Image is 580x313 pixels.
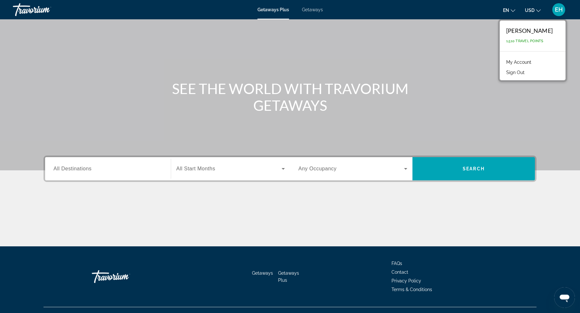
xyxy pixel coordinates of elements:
[391,287,432,292] a: Terms & Conditions
[463,166,485,171] span: Search
[13,1,77,18] a: Travorium
[525,5,541,15] button: Change currency
[302,7,323,12] a: Getaways
[278,270,299,283] a: Getaways Plus
[391,278,421,283] a: Privacy Policy
[92,267,156,286] a: Go Home
[503,58,535,66] a: My Account
[412,157,535,180] button: Search
[506,27,553,34] div: [PERSON_NAME]
[53,166,92,171] span: All Destinations
[391,270,408,275] a: Contact
[391,261,402,266] a: FAQs
[257,7,289,12] a: Getaways Plus
[45,157,535,180] div: Search widget
[252,270,273,276] a: Getaways
[550,3,567,16] button: User Menu
[169,80,411,114] h1: SEE THE WORLD WITH TRAVORIUM GETAWAYS
[298,166,337,171] span: Any Occupancy
[53,165,162,173] input: Select destination
[503,8,509,13] span: en
[176,166,215,171] span: All Start Months
[506,39,544,43] span: 1,510 Travel Points
[503,5,515,15] button: Change language
[503,68,528,77] button: Sign Out
[554,287,575,308] iframe: Button to launch messaging window
[525,8,535,13] span: USD
[555,6,563,13] span: EH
